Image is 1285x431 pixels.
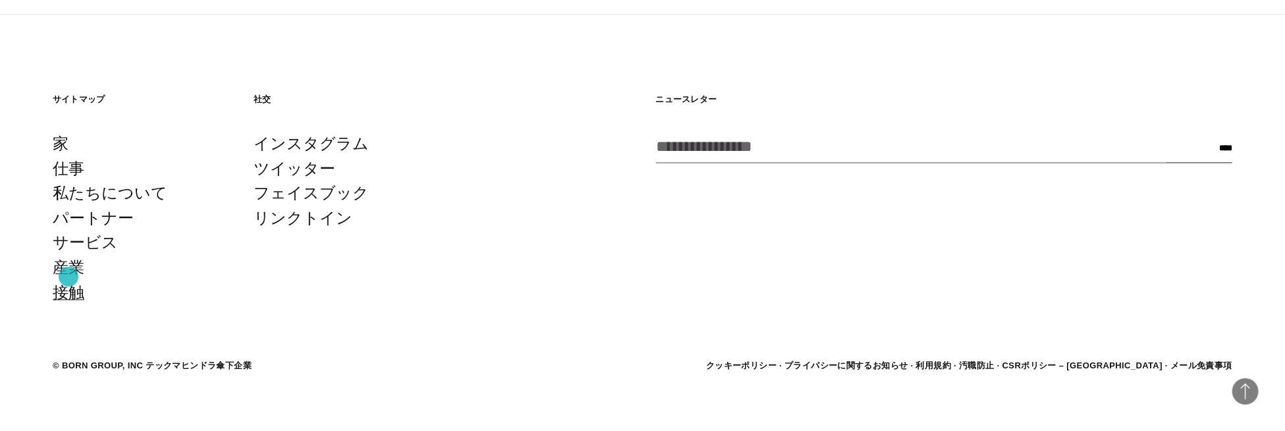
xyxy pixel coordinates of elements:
[254,131,369,156] a: インスタグラム
[254,206,352,231] a: リンクトイン
[53,233,118,251] font: サービス
[53,206,134,231] a: パートナー
[53,230,118,255] a: サービス
[959,360,995,370] a: 汚職防止
[1170,360,1232,370] a: メール免責事項
[656,94,717,104] font: ニュースレター
[53,131,68,156] a: 家
[1002,360,1162,370] a: CSRポリシー – [GEOGRAPHIC_DATA]
[254,184,369,202] font: フェイスブック
[53,209,134,227] font: パートナー
[706,360,777,370] a: クッキーポリシー
[53,280,84,305] a: 接触
[53,360,252,370] font: © BORN GROUP, INC テックマヒンドラ傘下企業
[254,209,352,227] font: リンクトイン
[53,159,84,177] font: 仕事
[53,283,84,301] font: 接触
[254,134,369,152] font: インスタグラム
[53,258,84,276] font: 産業
[53,255,84,280] a: 産業
[53,94,105,104] font: サイトマップ
[53,184,167,202] font: 私たちについて
[254,159,335,177] font: ツイッター
[254,156,335,181] a: ツイッター
[53,181,167,206] a: 私たちについて
[254,181,369,206] a: フェイスブック
[53,156,84,181] a: 仕事
[784,360,908,370] a: プライバシーに関するお知らせ
[916,360,952,370] a: 利用規約
[53,134,68,152] font: 家
[254,94,271,104] font: 社交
